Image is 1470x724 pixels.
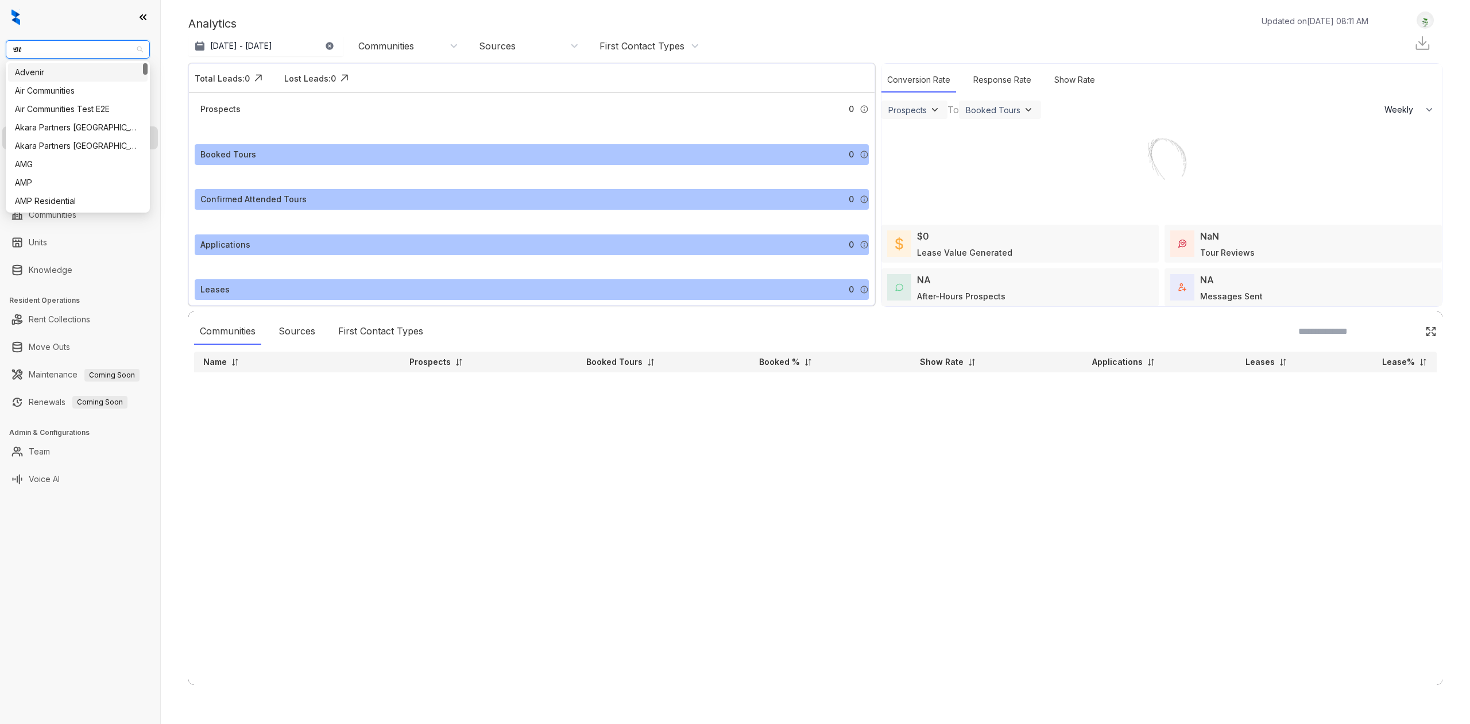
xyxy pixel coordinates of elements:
img: sorting [1279,358,1287,367]
div: Messages Sent [1200,290,1263,302]
div: Conversion Rate [881,68,956,93]
div: Advenir [15,66,141,79]
div: Total Leads: 0 [195,72,250,84]
div: NA [1200,273,1214,287]
div: Prospects [888,105,927,115]
li: Leads [2,77,158,100]
div: Prospects [200,103,241,115]
img: Loader [1119,120,1205,206]
a: Team [29,440,50,463]
div: Lease Value Generated [917,247,1012,259]
a: Rent Collections [29,308,90,331]
div: Leases [200,283,230,296]
span: 0 [849,238,854,251]
img: sorting [1419,358,1428,367]
div: Air Communities [8,82,148,100]
div: Air Communities [15,84,141,97]
img: ViewFilterArrow [1023,104,1034,115]
p: Booked % [759,356,800,368]
div: First Contact Types [332,318,429,345]
div: AMP [8,174,148,192]
img: Info [860,150,869,159]
img: logo [11,9,20,25]
button: Weekly [1378,99,1442,120]
img: sorting [804,358,813,367]
div: Applications [200,238,250,251]
img: ViewFilterArrow [929,104,941,115]
span: Coming Soon [72,396,127,409]
img: Info [860,240,869,249]
span: 0 [849,103,854,115]
div: Booked Tours [966,105,1020,115]
div: $0 [917,229,929,243]
a: Voice AI [29,468,60,491]
img: sorting [1147,358,1155,367]
div: Akara Partners Phoenix [8,137,148,155]
img: sorting [231,358,239,367]
div: AMP [15,176,141,189]
img: Info [860,195,869,204]
div: AMG [15,158,141,171]
a: RenewalsComing Soon [29,391,127,414]
img: Download [1414,34,1431,52]
div: AMP Residential [15,195,141,207]
div: Lost Leads: 0 [284,72,336,84]
li: Renewals [2,391,158,414]
img: LeaseValue [895,237,903,251]
img: Click Icon [1425,326,1437,337]
a: Knowledge [29,259,72,282]
p: Applications [1092,356,1143,368]
div: Tour Reviews [1200,247,1255,259]
p: Updated on [DATE] 08:11 AM [1262,15,1368,27]
div: Response Rate [968,68,1037,93]
img: sorting [455,358,463,367]
p: Analytics [188,15,237,32]
img: TotalFum [1178,283,1186,291]
li: Knowledge [2,259,158,282]
div: Sources [479,40,516,52]
img: Click Icon [250,70,267,87]
img: sorting [968,358,976,367]
div: Akara Partners [GEOGRAPHIC_DATA] [15,140,141,152]
a: Move Outs [29,336,70,359]
img: sorting [647,358,655,367]
a: Units [29,231,47,254]
div: NaN [1200,229,1219,243]
p: Lease% [1382,356,1415,368]
li: Team [2,440,158,463]
div: AMG [8,155,148,174]
div: Advenir [8,63,148,82]
div: Akara Partners [GEOGRAPHIC_DATA] [15,121,141,134]
p: [DATE] - [DATE] [210,40,272,52]
span: 0 [849,283,854,296]
span: 0 [849,148,854,161]
img: Click Icon [336,70,353,87]
img: TourReviews [1178,240,1186,248]
div: AMP Residential [8,192,148,210]
span: Weekly [1384,104,1419,115]
div: Akara Partners Nashville [8,118,148,137]
div: Communities [358,40,414,52]
p: Name [203,356,227,368]
div: After-Hours Prospects [917,290,1005,302]
li: Collections [2,154,158,177]
div: Communities [194,318,261,345]
div: Sources [273,318,321,345]
div: Air Communities Test E2E [8,100,148,118]
button: [DATE] - [DATE] [188,36,343,56]
div: First Contact Types [599,40,684,52]
p: Leases [1245,356,1275,368]
a: Communities [29,203,76,226]
span: AMP [13,41,143,58]
img: Info [860,105,869,114]
li: Move Outs [2,336,158,359]
li: Voice AI [2,468,158,491]
div: Air Communities Test E2E [15,103,141,115]
li: Communities [2,203,158,226]
li: Units [2,231,158,254]
p: Prospects [409,356,451,368]
h3: Admin & Configurations [9,428,160,438]
span: Coming Soon [84,369,140,382]
img: AfterHoursConversations [895,283,903,292]
div: Booked Tours [200,148,256,161]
